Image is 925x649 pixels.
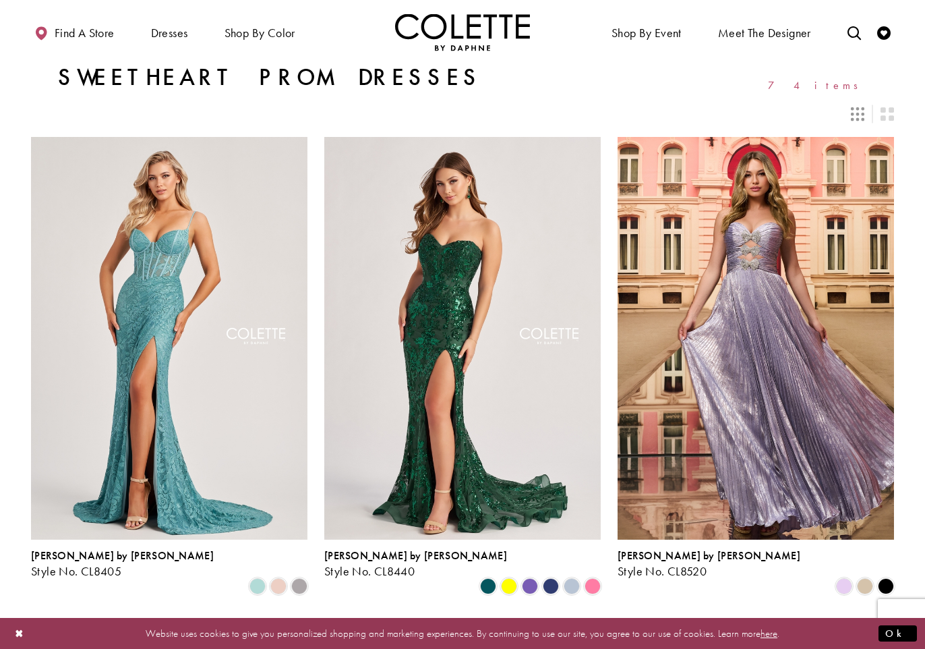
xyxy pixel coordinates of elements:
span: [PERSON_NAME] by [PERSON_NAME] [324,548,507,563]
i: Sea Glass [249,578,266,594]
img: Colette by Daphne [395,13,530,51]
a: here [760,626,777,640]
span: [PERSON_NAME] by [PERSON_NAME] [618,548,800,563]
a: Find a store [31,13,117,51]
a: Meet the designer [715,13,814,51]
span: [PERSON_NAME] by [PERSON_NAME] [31,548,214,563]
div: Colette by Daphne Style No. CL8405 [31,550,214,578]
div: Colette by Daphne Style No. CL8440 [324,550,507,578]
span: Style No. CL8405 [31,563,121,579]
a: Check Wishlist [874,13,894,51]
span: Switch layout to 3 columns [851,107,864,121]
span: Dresses [148,13,191,51]
span: 74 items [768,80,867,91]
h1: Sweetheart Prom Dresses [58,64,482,91]
div: Layout Controls [23,99,902,129]
span: Dresses [151,26,188,40]
span: Shop By Event [608,13,685,51]
i: Spruce [480,578,496,594]
a: Visit Colette by Daphne Style No. CL8440 Page [324,137,601,539]
span: Shop By Event [611,26,682,40]
a: Toggle search [844,13,864,51]
i: Rose [270,578,287,594]
button: Close Dialog [8,621,31,645]
p: Website uses cookies to give you personalized shopping and marketing experiences. By continuing t... [97,624,828,642]
button: Submit Dialog [878,625,917,642]
i: Cotton Candy [585,578,601,594]
span: Find a store [55,26,115,40]
span: Style No. CL8440 [324,563,415,579]
i: Navy Blue [543,578,559,594]
i: Gold Dust [857,578,873,594]
i: Lilac [836,578,852,594]
div: Colette by Daphne Style No. CL8520 [618,550,800,578]
span: Shop by color [221,13,299,51]
i: Ice Blue [564,578,580,594]
span: Shop by color [225,26,295,40]
a: Visit Colette by Daphne Style No. CL8405 Page [31,137,307,539]
a: Visit Home Page [395,13,530,51]
span: Switch layout to 2 columns [881,107,894,121]
i: Yellow [501,578,517,594]
i: Violet [522,578,538,594]
i: Smoke [291,578,307,594]
span: Style No. CL8520 [618,563,707,579]
span: Meet the designer [718,26,811,40]
i: Black [878,578,894,594]
a: Visit Colette by Daphne Style No. CL8520 Page [618,137,894,539]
